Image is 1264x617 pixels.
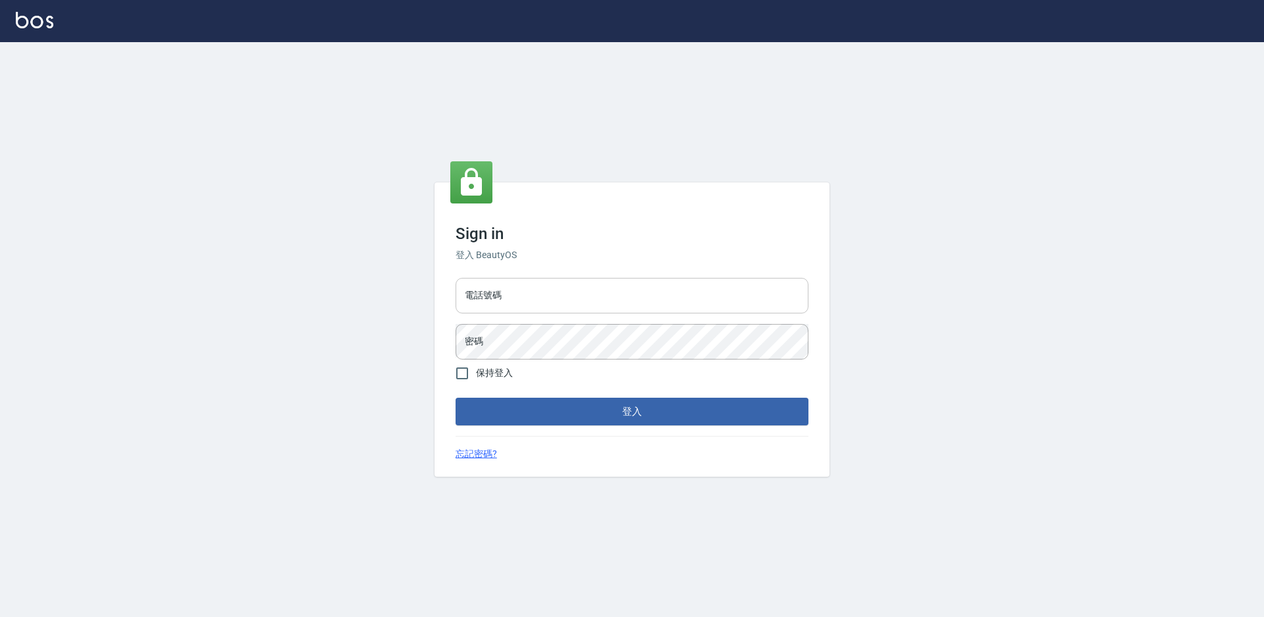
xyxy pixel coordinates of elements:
a: 忘記密碼? [456,447,497,461]
button: 登入 [456,398,808,425]
img: Logo [16,12,53,28]
h6: 登入 BeautyOS [456,248,808,262]
span: 保持登入 [476,366,513,380]
h3: Sign in [456,225,808,243]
